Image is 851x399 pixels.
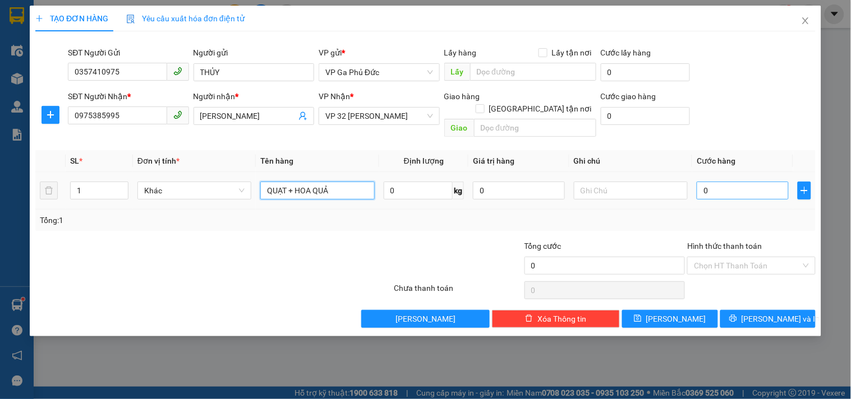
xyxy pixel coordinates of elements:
span: printer [729,314,737,323]
button: plus [798,182,811,199]
span: delete [525,314,533,323]
span: Cước hàng [697,156,735,165]
span: Lấy hàng [444,48,477,57]
span: Giao hàng [444,92,480,101]
input: Dọc đường [474,119,596,137]
span: kg [453,182,464,199]
span: Lấy tận nơi [548,47,596,59]
div: Người gửi [194,47,314,59]
button: [PERSON_NAME] [361,310,489,328]
th: Ghi chú [569,150,692,172]
span: Định lượng [404,156,444,165]
input: VD: Bàn, Ghế [260,182,374,199]
div: SĐT Người Gửi [68,47,188,59]
div: Tổng: 1 [40,214,329,226]
button: plus [42,106,59,124]
span: phone [173,67,182,76]
label: Cước lấy hàng [601,48,651,57]
span: Yêu cầu xuất hóa đơn điện tử [126,14,245,23]
input: Cước lấy hàng [601,63,691,81]
input: Dọc đường [470,63,596,81]
label: Hình thức thanh toán [687,242,762,250]
span: VP 32 Mạc Thái Tổ [325,108,433,124]
span: [PERSON_NAME] [646,313,706,325]
span: Tên hàng [260,156,293,165]
input: Cước giao hàng [601,107,691,125]
button: Close [790,6,821,37]
span: plus [798,186,811,195]
span: save [634,314,642,323]
div: VP gửi [319,47,439,59]
span: close [801,16,810,25]
button: delete [40,182,58,199]
span: [PERSON_NAME] và In [742,313,820,325]
span: [GEOGRAPHIC_DATA] tận nơi [485,103,596,115]
button: save[PERSON_NAME] [622,310,717,328]
button: printer[PERSON_NAME] và In [720,310,816,328]
input: 0 [473,182,565,199]
span: VP Nhận [319,92,350,101]
span: Tổng cước [525,242,562,250]
label: Cước giao hàng [601,92,656,101]
span: TẠO ĐƠN HÀNG [35,14,108,23]
span: Đơn vị tính [137,156,180,165]
div: Người nhận [194,90,314,103]
span: SL [70,156,79,165]
span: Khác [144,182,245,199]
span: plus [35,15,43,22]
span: plus [42,110,59,119]
img: icon [126,15,135,24]
button: deleteXóa Thông tin [492,310,620,328]
span: Lấy [444,63,470,81]
span: phone [173,110,182,119]
span: VP Ga Phủ Đức [325,64,433,81]
span: Giao [444,119,474,137]
div: Chưa thanh toán [393,282,523,301]
span: Giá trị hàng [473,156,514,165]
span: [PERSON_NAME] [395,313,456,325]
input: Ghi Chú [574,182,688,199]
div: SĐT Người Nhận [68,90,188,103]
span: user-add [298,112,307,120]
span: Xóa Thông tin [537,313,586,325]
